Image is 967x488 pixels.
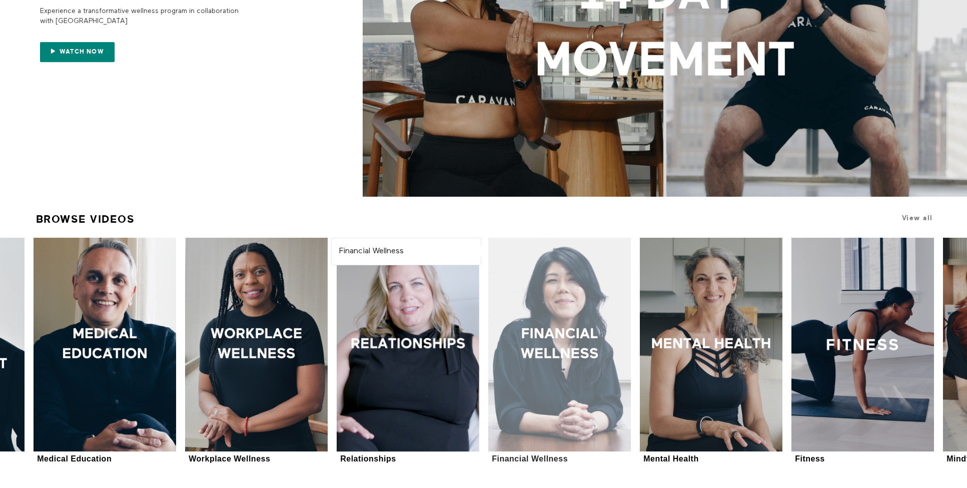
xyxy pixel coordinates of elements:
[791,238,934,465] a: FitnessFitness
[640,238,782,465] a: Mental HealthMental Health
[337,238,479,465] a: RelationshipsRelationships
[492,454,568,463] div: Financial Wellness
[340,454,396,463] div: Relationships
[189,454,270,463] div: Workplace Wellness
[643,454,699,463] div: Mental Health
[488,238,631,465] a: Financial WellnessFinancial Wellness
[34,238,176,465] a: Medical EducationMedical Education
[795,454,825,463] div: Fitness
[339,247,404,255] strong: Financial Wellness
[36,209,135,230] a: Browse Videos
[902,214,933,222] a: View all
[185,238,328,465] a: Workplace WellnessWorkplace Wellness
[37,454,112,463] div: Medical Education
